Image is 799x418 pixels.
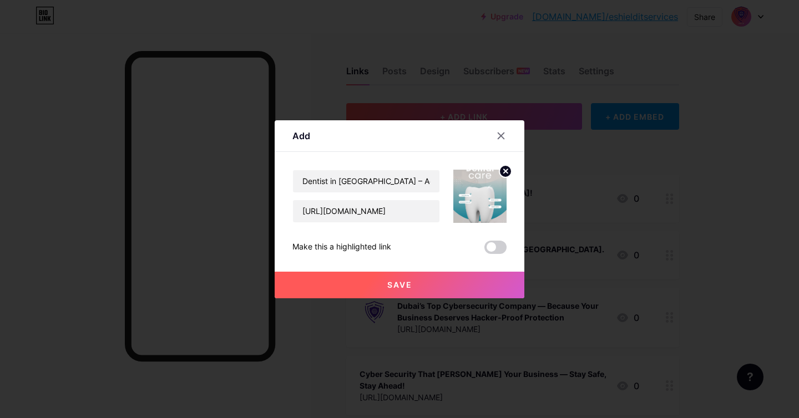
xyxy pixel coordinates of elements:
img: link_thumbnail [453,170,507,223]
input: URL [293,200,439,222]
input: Title [293,170,439,192]
div: Add [292,129,310,142]
button: Save [275,272,524,298]
span: Save [387,280,412,289]
div: Make this a highlighted link [292,241,391,254]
